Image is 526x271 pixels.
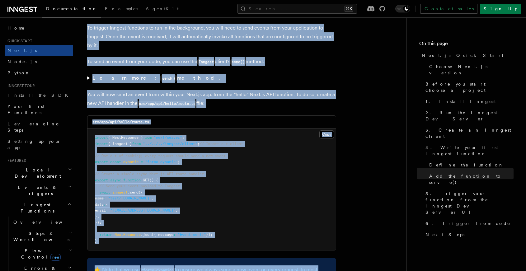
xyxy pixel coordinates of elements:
span: AgentKit [146,6,179,11]
span: return [99,232,112,237]
a: AgentKit [142,2,182,17]
span: email [95,208,106,213]
a: Leveraging Steps [5,118,73,136]
span: "[EMAIL_ADDRESS][DOMAIN_NAME]" [110,208,176,213]
span: ; [197,142,200,146]
span: Next.js [7,48,37,53]
span: , [176,208,178,213]
button: Copy [319,130,334,138]
button: Inngest Functions [5,199,73,217]
code: Inngest [197,59,215,65]
span: Leveraging Steps [7,121,60,133]
a: Add the function to serve() [427,171,514,188]
button: Local Development [5,164,73,182]
a: Contact sales [420,4,477,14]
span: NextResponse [115,232,141,237]
button: Events & Triggers [5,182,73,199]
button: Toggle dark mode [395,5,410,12]
span: const [110,160,121,164]
span: "next/server" [154,135,182,140]
span: Flow Control [11,248,68,260]
a: Install the SDK [5,90,73,101]
span: new [50,254,61,261]
a: 2. Run the Inngest Dev Server [423,107,514,124]
span: , [97,214,99,219]
span: Inngest Functions [5,202,67,214]
span: 5. Trigger your function from the Inngest Dev Server UI [425,190,514,215]
span: Features [5,158,26,163]
span: }); [206,232,213,237]
a: Sign Up [480,4,521,14]
span: { inngest } [108,142,132,146]
a: Next.js [5,45,73,56]
span: 3. Create an Inngest client [425,127,514,139]
span: : [106,208,108,213]
span: // Send your event payload to Inngest [99,184,180,188]
span: "Event sent!" [178,232,206,237]
strong: Learn more: method. [92,75,222,81]
span: ({ message [152,232,173,237]
span: ; [182,135,184,140]
span: import [95,135,108,140]
a: Overview [11,217,73,228]
span: from [143,135,152,140]
span: Add the function to serve() [429,173,514,185]
span: Local Development [5,167,68,179]
span: // Opt out of caching; every request should send a new event [95,154,226,158]
p: To trigger Inngest functions to run in the background, you will need to send events from your app... [87,24,336,50]
span: = [141,160,143,164]
span: Your first Functions [7,104,45,115]
span: function [123,178,141,182]
span: // Import our client [200,142,243,146]
button: Steps & Workflows [11,228,73,245]
span: ({ [139,190,143,194]
span: () { [149,178,158,182]
span: Install the SDK [7,93,72,98]
span: "force-dynamic" [145,160,178,164]
summary: Learn more:send()method. [87,74,336,83]
span: "../../../inngest/client" [143,142,197,146]
span: 1. Install Inngest [425,98,496,105]
span: : [104,196,106,200]
span: // Create a simple async Next.js API route handler [95,172,204,176]
span: GET [143,178,149,182]
h4: On this page [419,40,514,50]
span: Next Steps [425,231,464,238]
span: name [95,196,104,200]
code: src/app/api/hello/route.ts [92,120,149,124]
span: Quick start [5,39,32,44]
span: 6. Trigger from code [425,220,510,227]
span: await [99,190,110,194]
span: { [106,202,108,207]
span: : [173,232,176,237]
kbd: ⌘K [345,6,353,12]
span: }); [95,220,101,225]
a: Node.js [5,56,73,67]
a: Examples [101,2,142,17]
a: Home [5,22,73,34]
span: Documentation [46,6,97,11]
a: 6. Trigger from code [423,218,514,229]
a: Define the function [427,159,514,171]
button: Search...⌘K [237,4,357,14]
span: "test/[DOMAIN_NAME]" [108,196,152,200]
span: from [132,142,141,146]
span: } [95,239,97,243]
a: Next Steps [423,229,514,240]
span: Node.js [7,59,37,64]
span: Overview [13,220,77,225]
a: Python [5,67,73,78]
span: Next.js Quick Start [422,52,503,58]
span: } [95,214,97,219]
span: dynamic [123,160,139,164]
span: , [152,196,154,200]
span: Events & Triggers [5,184,68,197]
span: Home [7,25,25,31]
span: Python [7,70,30,75]
a: Choose Next.js version [427,61,514,78]
span: inngest [112,190,128,194]
span: Steps & Workflows [11,230,69,243]
span: Examples [105,6,138,11]
a: 5. Trigger your function from the Inngest Dev Server UI [423,188,514,218]
code: send() [230,59,246,65]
